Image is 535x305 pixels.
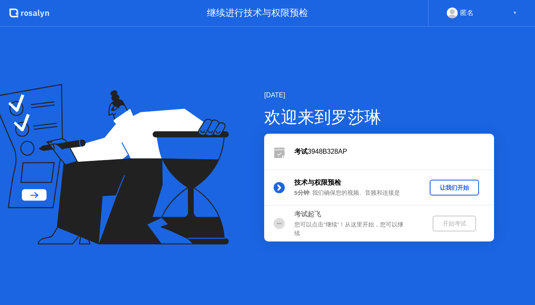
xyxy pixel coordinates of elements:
[294,189,415,197] div: : 我们确保您的视频、音频和连接是
[294,148,308,155] b: 考试
[294,211,321,218] b: 考试起飞
[264,104,494,130] div: 欢迎来到罗莎琳
[294,221,415,238] div: 您可以点击”继续”！从这里开始，您可以继续
[460,8,474,18] div: 匿名
[294,190,309,196] b: 5分钟
[294,147,494,157] div: 3948B328AP
[264,90,494,100] div: [DATE]
[294,179,341,186] b: 技术与权限预检
[513,8,517,18] div: ▼
[433,184,476,192] div: 让我们开始
[430,180,479,196] button: 让我们开始
[433,216,476,231] button: 开始考试
[436,220,473,228] div: 开始考试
